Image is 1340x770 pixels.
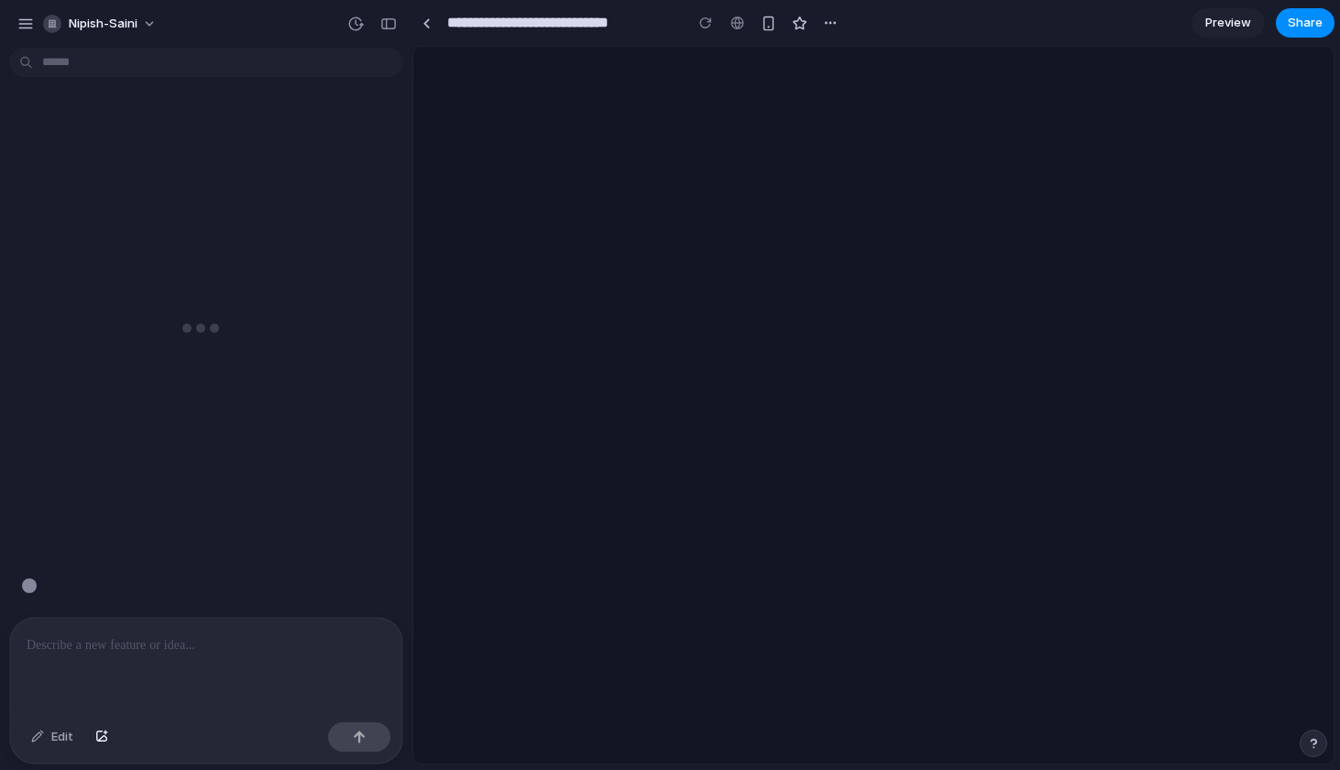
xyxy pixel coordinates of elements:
[36,9,166,38] button: nipish-saini
[1288,14,1323,32] span: Share
[1192,8,1265,38] a: Preview
[1276,8,1335,38] button: Share
[69,15,137,33] span: nipish-saini
[1205,14,1251,32] span: Preview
